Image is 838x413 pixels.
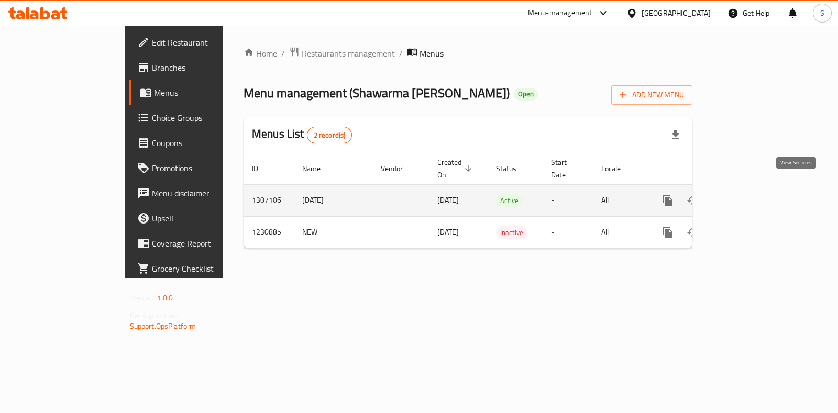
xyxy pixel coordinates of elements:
nav: breadcrumb [244,47,692,60]
a: Coupons [129,130,264,155]
div: Active [496,194,523,207]
li: / [281,47,285,60]
td: 1307106 [244,184,294,216]
td: 1230885 [244,216,294,248]
span: ID [252,162,272,175]
span: Branches [152,61,256,74]
td: - [543,184,593,216]
span: Upsell [152,212,256,225]
table: enhanced table [244,153,764,249]
h2: Menus List [252,126,352,143]
span: [DATE] [437,193,459,207]
a: Promotions [129,155,264,181]
span: Coverage Report [152,237,256,250]
span: 2 record(s) [307,130,352,140]
button: more [655,220,680,245]
a: Support.OpsPlatform [130,319,196,333]
a: Coverage Report [129,231,264,256]
span: Version: [130,291,156,305]
div: [GEOGRAPHIC_DATA] [642,7,711,19]
span: Name [302,162,334,175]
td: All [593,184,647,216]
span: Vendor [381,162,416,175]
th: Actions [647,153,764,185]
span: Active [496,195,523,207]
div: Total records count [307,127,352,143]
span: Edit Restaurant [152,36,256,49]
span: Created On [437,156,475,181]
span: Grocery Checklist [152,262,256,275]
button: Change Status [680,220,705,245]
a: Branches [129,55,264,80]
span: Menus [420,47,444,60]
a: Edit Restaurant [129,30,264,55]
span: Inactive [496,227,527,239]
span: Promotions [152,162,256,174]
td: [DATE] [294,184,372,216]
span: Add New Menu [620,88,684,102]
li: / [399,47,403,60]
span: S [820,7,824,19]
span: Start Date [551,156,580,181]
div: Inactive [496,226,527,239]
span: Open [514,90,538,98]
td: - [543,216,593,248]
button: more [655,188,680,213]
span: Menus [154,86,256,99]
span: Restaurants management [302,47,395,60]
span: Get support on: [130,309,178,322]
button: Add New Menu [611,85,692,105]
td: NEW [294,216,372,248]
span: [DATE] [437,225,459,239]
div: Open [514,88,538,101]
div: Export file [663,122,688,148]
span: Coupons [152,137,256,149]
span: 1.0.0 [157,291,173,305]
a: Upsell [129,206,264,231]
button: Change Status [680,188,705,213]
span: Locale [601,162,634,175]
a: Menus [129,80,264,105]
span: Menu disclaimer [152,187,256,199]
a: Restaurants management [289,47,395,60]
td: All [593,216,647,248]
a: Grocery Checklist [129,256,264,281]
span: Choice Groups [152,111,256,124]
span: Menu management ( Shawarma [PERSON_NAME] ) [244,81,510,105]
a: Menu disclaimer [129,181,264,206]
span: Status [496,162,530,175]
a: Choice Groups [129,105,264,130]
div: Menu-management [528,7,592,19]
